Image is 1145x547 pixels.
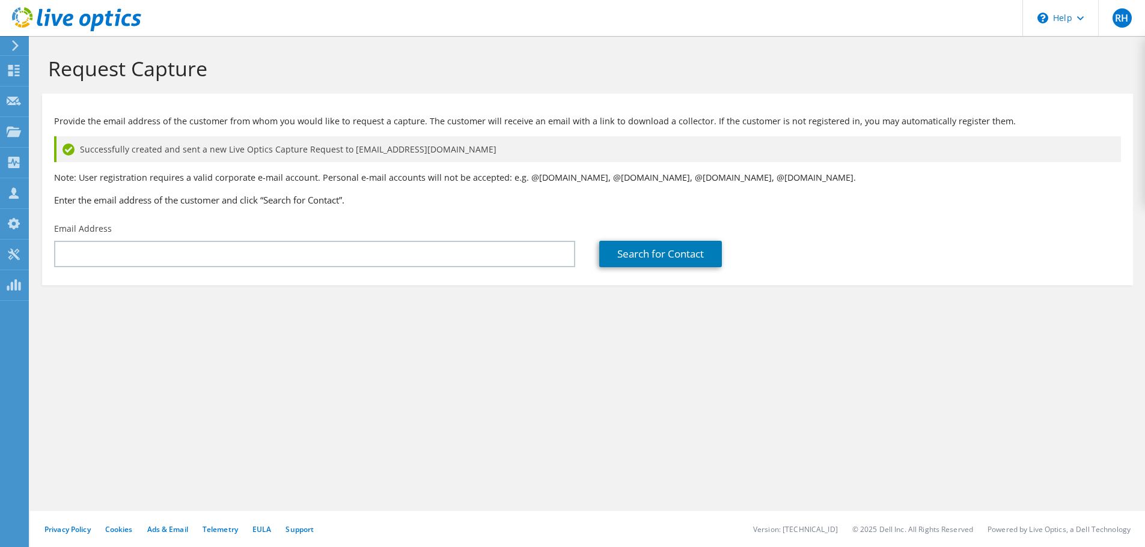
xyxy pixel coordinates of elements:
a: Search for Contact [599,241,722,267]
p: Note: User registration requires a valid corporate e-mail account. Personal e-mail accounts will ... [54,171,1121,184]
span: Successfully created and sent a new Live Optics Capture Request to [EMAIL_ADDRESS][DOMAIN_NAME] [80,143,496,156]
a: Telemetry [203,524,238,534]
svg: \n [1037,13,1048,23]
a: Ads & Email [147,524,188,534]
a: Privacy Policy [44,524,91,534]
a: Support [285,524,314,534]
span: RH [1113,8,1132,28]
li: Version: [TECHNICAL_ID] [753,524,838,534]
a: EULA [252,524,271,534]
li: © 2025 Dell Inc. All Rights Reserved [852,524,973,534]
label: Email Address [54,223,112,235]
li: Powered by Live Optics, a Dell Technology [988,524,1131,534]
a: Cookies [105,524,133,534]
h1: Request Capture [48,56,1121,81]
p: Provide the email address of the customer from whom you would like to request a capture. The cust... [54,115,1121,128]
h3: Enter the email address of the customer and click “Search for Contact”. [54,193,1121,207]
